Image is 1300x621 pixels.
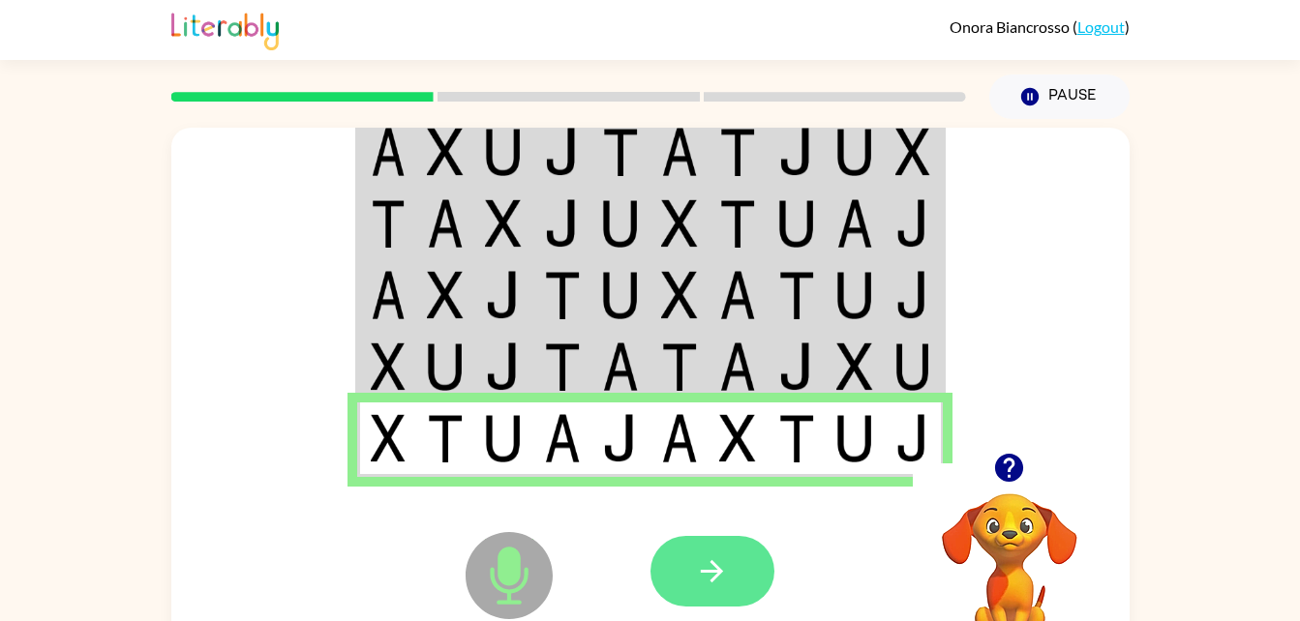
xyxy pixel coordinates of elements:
span: Onora Biancrosso [950,17,1073,36]
img: u [485,128,522,176]
img: t [778,414,815,462]
img: a [544,414,581,462]
div: ( ) [950,17,1130,36]
img: t [719,199,756,248]
img: Literably [171,8,279,50]
button: Pause [989,74,1130,119]
img: j [895,414,930,462]
img: x [719,414,756,462]
img: u [602,199,639,248]
img: u [836,271,873,319]
img: x [371,414,406,462]
img: a [661,128,698,176]
img: x [895,128,930,176]
img: t [778,271,815,319]
img: a [719,271,756,319]
img: j [544,199,581,248]
img: t [544,271,581,319]
img: u [427,342,464,391]
img: t [427,414,464,462]
img: t [544,342,581,391]
img: a [661,414,698,462]
img: u [602,271,639,319]
a: Logout [1077,17,1125,36]
img: t [719,128,756,176]
img: j [778,342,815,391]
img: x [485,199,522,248]
img: x [371,342,406,391]
img: x [661,271,698,319]
img: t [661,342,698,391]
img: u [836,414,873,462]
img: j [544,128,581,176]
img: j [895,271,930,319]
img: j [602,414,639,462]
img: a [371,128,406,176]
img: u [836,128,873,176]
img: a [719,342,756,391]
img: x [661,199,698,248]
img: j [895,199,930,248]
img: a [836,199,873,248]
img: a [427,199,464,248]
img: j [485,342,522,391]
img: x [427,128,464,176]
img: u [895,342,930,391]
img: t [371,199,406,248]
img: u [485,414,522,462]
img: a [602,342,639,391]
img: x [427,271,464,319]
img: j [778,128,815,176]
img: x [836,342,873,391]
img: u [778,199,815,248]
img: j [485,271,522,319]
img: t [602,128,639,176]
img: a [371,271,406,319]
